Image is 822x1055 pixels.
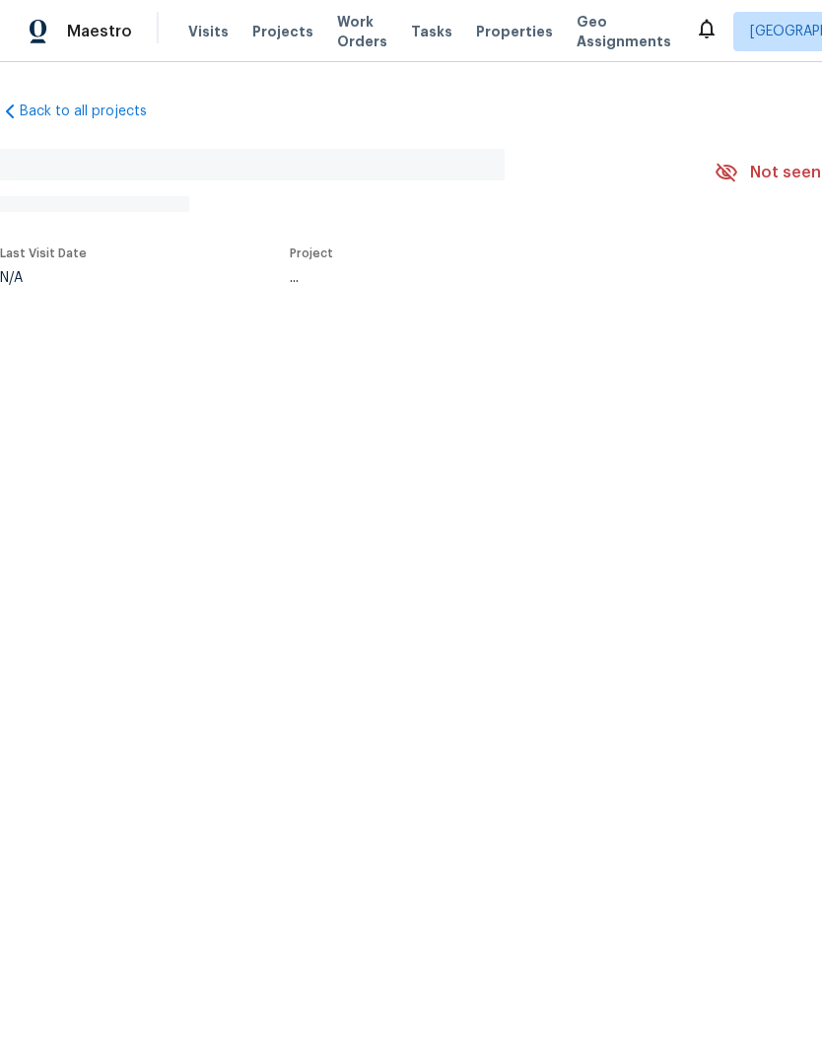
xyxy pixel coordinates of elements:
[411,25,452,38] span: Tasks
[476,22,553,41] span: Properties
[188,22,229,41] span: Visits
[290,271,668,285] div: ...
[67,22,132,41] span: Maestro
[252,22,313,41] span: Projects
[290,247,333,259] span: Project
[337,12,387,51] span: Work Orders
[577,12,671,51] span: Geo Assignments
